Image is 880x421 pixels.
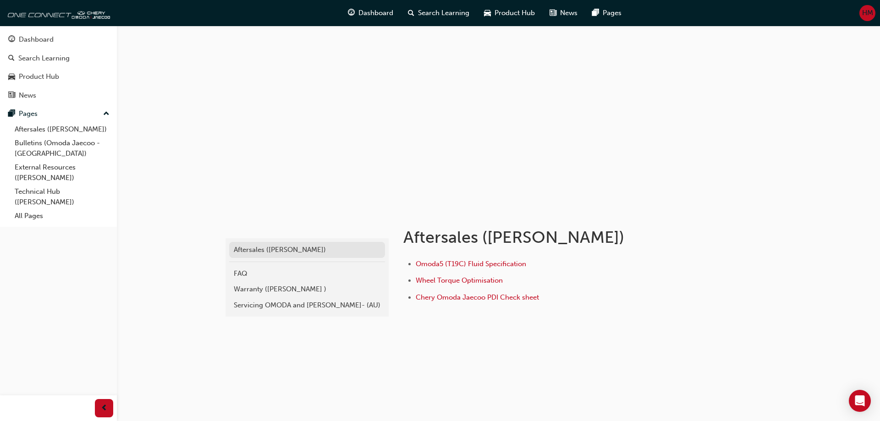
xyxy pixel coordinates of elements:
[11,122,113,137] a: Aftersales ([PERSON_NAME])
[401,4,477,22] a: search-iconSearch Learning
[103,108,110,120] span: up-icon
[4,105,113,122] button: Pages
[234,268,380,279] div: FAQ
[592,7,599,19] span: pages-icon
[477,4,542,22] a: car-iconProduct Hub
[8,36,15,44] span: guage-icon
[4,31,113,48] a: Dashboard
[403,227,704,247] h1: Aftersales ([PERSON_NAME])
[542,4,585,22] a: news-iconNews
[234,300,380,311] div: Servicing OMODA and [PERSON_NAME]- (AU)
[4,50,113,67] a: Search Learning
[408,7,414,19] span: search-icon
[416,260,526,268] a: Omoda5 (T19C) Fluid Specification
[229,266,385,282] a: FAQ
[234,284,380,295] div: Warranty ([PERSON_NAME] )
[8,55,15,63] span: search-icon
[495,8,535,18] span: Product Hub
[418,8,469,18] span: Search Learning
[19,90,36,101] div: News
[358,8,393,18] span: Dashboard
[8,73,15,81] span: car-icon
[603,8,621,18] span: Pages
[560,8,577,18] span: News
[8,110,15,118] span: pages-icon
[859,5,875,21] button: HM
[8,92,15,100] span: news-icon
[11,136,113,160] a: Bulletins (Omoda Jaecoo - [GEOGRAPHIC_DATA])
[11,160,113,185] a: External Resources ([PERSON_NAME])
[5,4,110,22] img: oneconnect
[229,242,385,258] a: Aftersales ([PERSON_NAME])
[11,185,113,209] a: Technical Hub ([PERSON_NAME])
[18,53,70,64] div: Search Learning
[484,7,491,19] span: car-icon
[101,403,108,414] span: prev-icon
[19,34,54,45] div: Dashboard
[4,68,113,85] a: Product Hub
[11,209,113,223] a: All Pages
[416,276,503,284] a: Wheel Torque Optimisation
[4,87,113,104] a: News
[229,281,385,297] a: Warranty ([PERSON_NAME] )
[4,29,113,105] button: DashboardSearch LearningProduct HubNews
[849,390,871,412] div: Open Intercom Messenger
[585,4,629,22] a: pages-iconPages
[341,4,401,22] a: guage-iconDashboard
[862,8,873,18] span: HM
[19,71,59,82] div: Product Hub
[229,297,385,313] a: Servicing OMODA and [PERSON_NAME]- (AU)
[416,293,539,301] a: Chery Omoda Jaecoo PDI Check sheet
[550,7,556,19] span: news-icon
[348,7,355,19] span: guage-icon
[19,109,38,119] div: Pages
[234,245,380,255] div: Aftersales ([PERSON_NAME])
